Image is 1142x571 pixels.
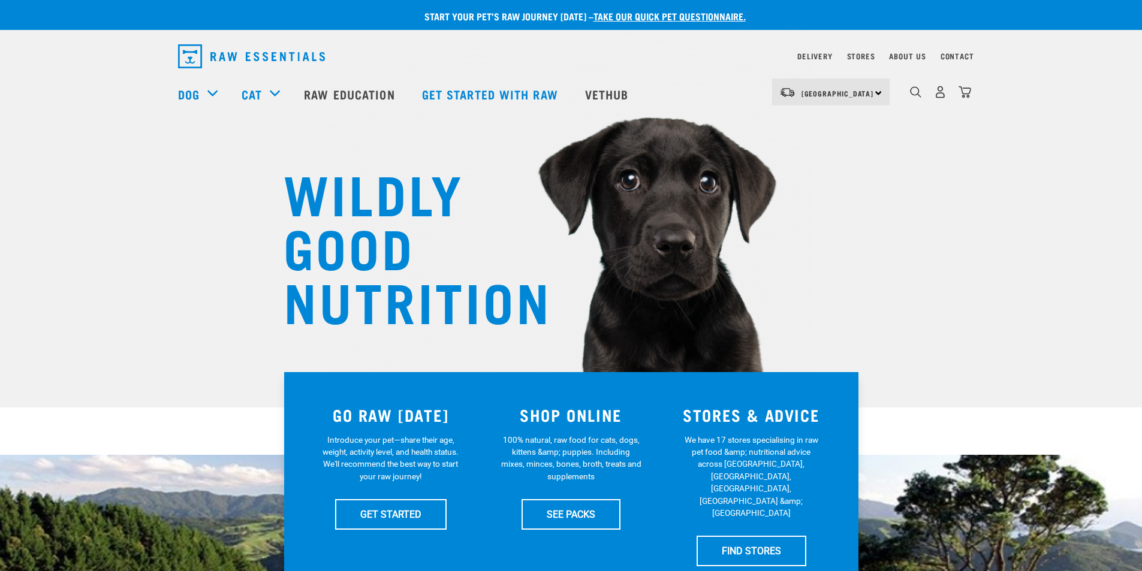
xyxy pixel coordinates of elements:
[488,406,654,424] h3: SHOP ONLINE
[320,434,461,483] p: Introduce your pet—share their age, weight, activity level, and health status. We'll recommend th...
[284,165,523,327] h1: WILDLY GOOD NUTRITION
[668,406,834,424] h3: STORES & ADVICE
[522,499,620,529] a: SEE PACKS
[910,86,921,98] img: home-icon-1@2x.png
[242,85,262,103] a: Cat
[573,70,644,118] a: Vethub
[410,70,573,118] a: Get started with Raw
[593,13,746,19] a: take our quick pet questionnaire.
[847,54,875,58] a: Stores
[168,40,974,73] nav: dropdown navigation
[501,434,641,483] p: 100% natural, raw food for cats, dogs, kittens &amp; puppies. Including mixes, minces, bones, bro...
[335,499,447,529] a: GET STARTED
[697,536,806,566] a: FIND STORES
[292,70,409,118] a: Raw Education
[959,86,971,98] img: home-icon@2x.png
[934,86,947,98] img: user.png
[178,44,325,68] img: Raw Essentials Logo
[801,91,874,95] span: [GEOGRAPHIC_DATA]
[779,87,796,98] img: van-moving.png
[178,85,200,103] a: Dog
[681,434,822,519] p: We have 17 stores specialising in raw pet food &amp; nutritional advice across [GEOGRAPHIC_DATA],...
[941,54,974,58] a: Contact
[889,54,926,58] a: About Us
[308,406,474,424] h3: GO RAW [DATE]
[797,54,832,58] a: Delivery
